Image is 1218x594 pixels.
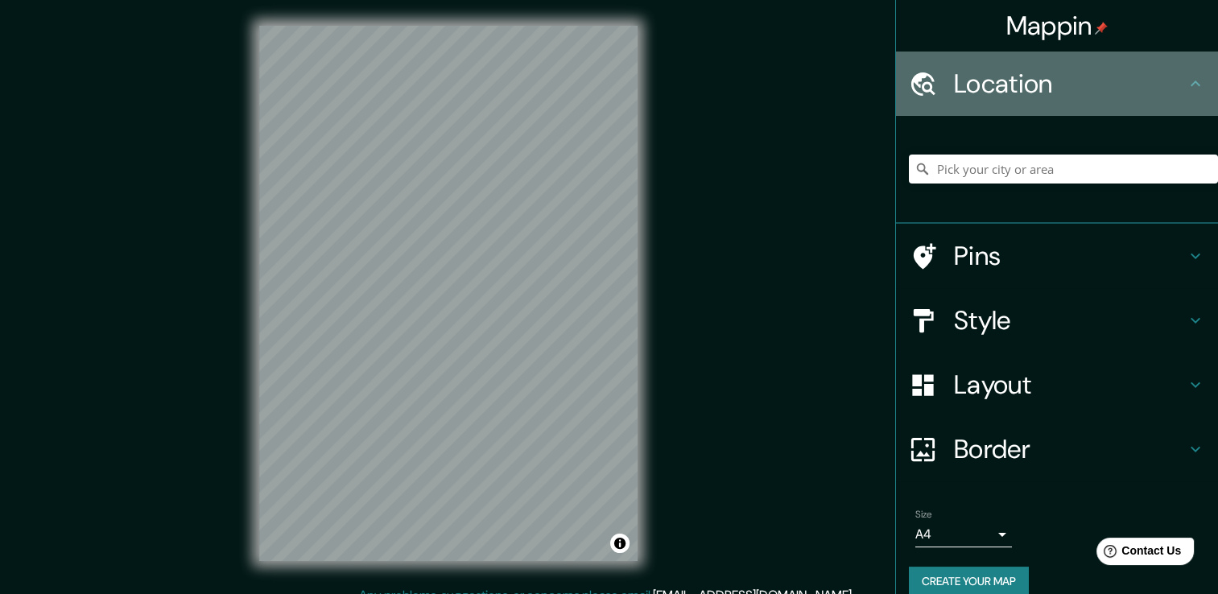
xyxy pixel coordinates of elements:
input: Pick your city or area [909,155,1218,184]
h4: Border [954,433,1186,465]
h4: Pins [954,240,1186,272]
button: Toggle attribution [610,534,630,553]
div: Border [896,417,1218,481]
div: Style [896,288,1218,353]
iframe: Help widget launcher [1075,531,1200,576]
h4: Layout [954,369,1186,401]
label: Size [915,508,932,522]
h4: Location [954,68,1186,100]
canvas: Map [259,26,638,561]
div: Pins [896,224,1218,288]
h4: Style [954,304,1186,336]
div: Location [896,52,1218,116]
div: A4 [915,522,1012,547]
div: Layout [896,353,1218,417]
h4: Mappin [1006,10,1109,42]
img: pin-icon.png [1095,22,1108,35]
